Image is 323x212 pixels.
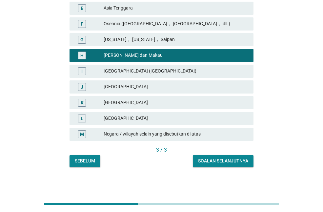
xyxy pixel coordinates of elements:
div: 3 / 3 [70,146,253,154]
div: Asia Tenggara [104,4,248,12]
div: F [81,20,83,27]
div: K [81,99,84,106]
button: Soalan selanjutnya [193,155,253,167]
div: E [81,5,83,11]
div: [GEOGRAPHIC_DATA] ([GEOGRAPHIC_DATA]) [104,67,248,75]
div: J [81,83,83,90]
div: Oseania ([GEOGRAPHIC_DATA]， [GEOGRAPHIC_DATA]， dll.) [104,20,248,28]
div: [GEOGRAPHIC_DATA] [104,99,248,107]
div: Soalan selanjutnya [198,158,248,164]
div: [GEOGRAPHIC_DATA] [104,115,248,122]
div: Negara / wilayah selain yang disebutkan di atas [104,130,248,138]
div: [US_STATE]， [US_STATE]， Saipan [104,36,248,44]
div: I [81,68,83,74]
div: [PERSON_NAME] dan Makau [104,52,248,59]
div: L [81,115,83,122]
button: Sebelum [70,155,100,167]
div: M [80,131,84,138]
div: G [80,36,84,43]
div: [GEOGRAPHIC_DATA] [104,83,248,91]
div: Sebelum [75,158,95,164]
div: H [80,52,84,59]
